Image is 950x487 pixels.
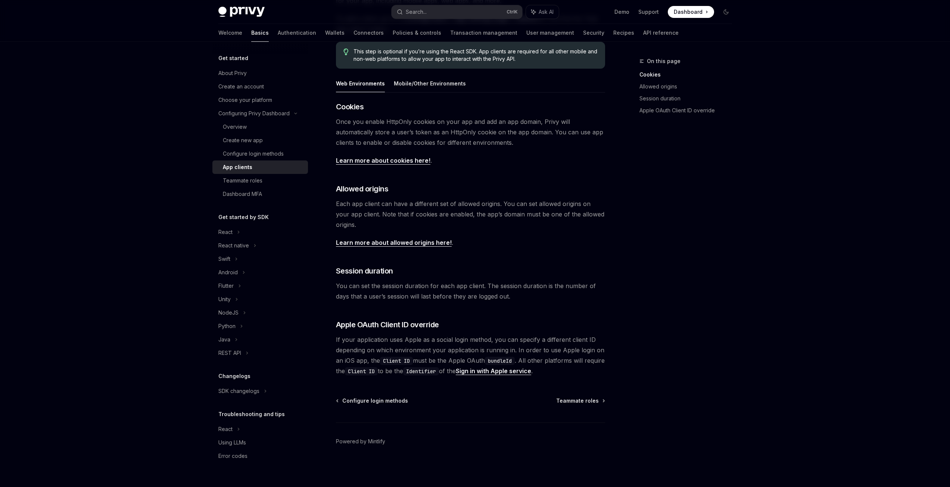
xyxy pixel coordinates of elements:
span: On this page [647,57,680,66]
div: React [218,425,233,434]
span: Each app client can have a different set of allowed origins. You can set allowed origins on your ... [336,199,605,230]
span: Apple OAuth Client ID override [336,319,439,330]
span: . [336,237,605,248]
a: Apple OAuth Client ID override [639,104,738,116]
code: bundleId [485,357,515,365]
a: About Privy [212,66,308,80]
a: Session duration [639,93,738,104]
div: Configure login methods [223,149,284,158]
a: Connectors [353,24,384,42]
a: Powered by Mintlify [336,438,385,445]
button: Toggle dark mode [720,6,732,18]
a: Welcome [218,24,242,42]
div: REST API [218,349,241,358]
img: dark logo [218,7,265,17]
span: Cookies [336,102,364,112]
a: Configure login methods [337,397,408,405]
a: Authentication [278,24,316,42]
div: SDK changelogs [218,387,259,396]
button: Search...CtrlK [392,5,522,19]
span: Session duration [336,266,393,276]
span: Ctrl K [507,9,518,15]
span: You can set the session duration for each app client. The session duration is the number of days ... [336,281,605,302]
h5: Get started [218,54,248,63]
a: Create new app [212,134,308,147]
h5: Get started by SDK [218,213,269,222]
a: Basics [251,24,269,42]
a: Demo [614,8,629,16]
a: Teammate roles [556,397,604,405]
span: This step is optional if you’re using the React SDK. App clients are required for all other mobil... [353,48,597,63]
div: Teammate roles [223,176,262,185]
a: Wallets [325,24,345,42]
div: Create an account [218,82,264,91]
a: Overview [212,120,308,134]
a: Configure login methods [212,147,308,160]
a: Policies & controls [393,24,441,42]
div: About Privy [218,69,247,78]
div: Unity [218,295,231,304]
a: Cookies [639,69,738,81]
a: API reference [643,24,679,42]
div: React [218,228,233,237]
button: Web Environments [336,75,385,92]
code: Client ID [380,357,413,365]
div: Error codes [218,452,247,461]
span: Configure login methods [342,397,408,405]
a: User management [526,24,574,42]
div: Using LLMs [218,438,246,447]
a: Support [638,8,659,16]
div: Configuring Privy Dashboard [218,109,290,118]
span: If your application uses Apple as a social login method, you can specify a different client ID de... [336,334,605,376]
a: Dashboard MFA [212,187,308,201]
div: Flutter [218,281,234,290]
a: App clients [212,160,308,174]
svg: Tip [343,49,349,55]
a: Dashboard [668,6,714,18]
code: Client ID [345,367,378,375]
code: Identifier [403,367,439,375]
div: Python [218,322,236,331]
div: NodeJS [218,308,239,317]
span: . [336,155,605,166]
button: Ask AI [526,5,559,19]
a: Sign in with Apple service [456,367,531,375]
div: App clients [223,163,252,172]
div: Android [218,268,238,277]
div: Swift [218,255,230,263]
div: Dashboard MFA [223,190,262,199]
div: Java [218,335,230,344]
span: Ask AI [539,8,554,16]
span: Dashboard [674,8,703,16]
div: Overview [223,122,247,131]
div: React native [218,241,249,250]
a: Teammate roles [212,174,308,187]
h5: Troubleshooting and tips [218,410,285,419]
div: Search... [406,7,427,16]
span: Once you enable HttpOnly cookies on your app and add an app domain, Privy will automatically stor... [336,116,605,148]
div: Choose your platform [218,96,272,104]
span: Teammate roles [556,397,599,405]
span: Allowed origins [336,184,389,194]
a: Learn more about allowed origins here! [336,239,452,247]
a: Recipes [613,24,634,42]
a: Create an account [212,80,308,93]
div: Create new app [223,136,263,145]
a: Learn more about cookies here! [336,157,430,165]
a: Allowed origins [639,81,738,93]
a: Using LLMs [212,436,308,449]
h5: Changelogs [218,372,250,381]
a: Transaction management [450,24,517,42]
button: Mobile/Other Environments [394,75,466,92]
a: Security [583,24,604,42]
a: Choose your platform [212,93,308,107]
a: Error codes [212,449,308,463]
